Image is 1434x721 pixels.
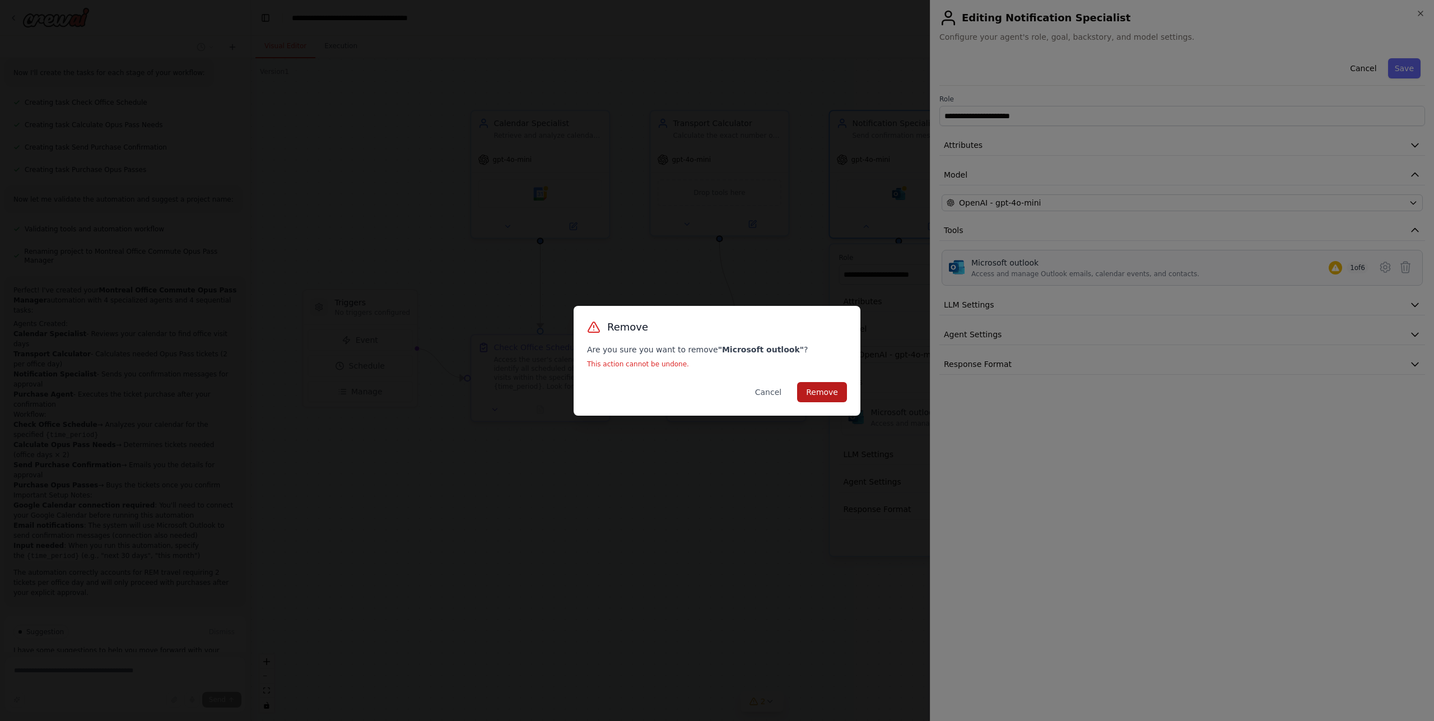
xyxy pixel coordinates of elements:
p: Are you sure you want to remove ? [587,344,847,355]
button: Cancel [746,382,790,402]
strong: " Microsoft outlook " [718,345,804,354]
h3: Remove [607,319,648,335]
p: This action cannot be undone. [587,360,847,369]
button: Remove [797,382,847,402]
